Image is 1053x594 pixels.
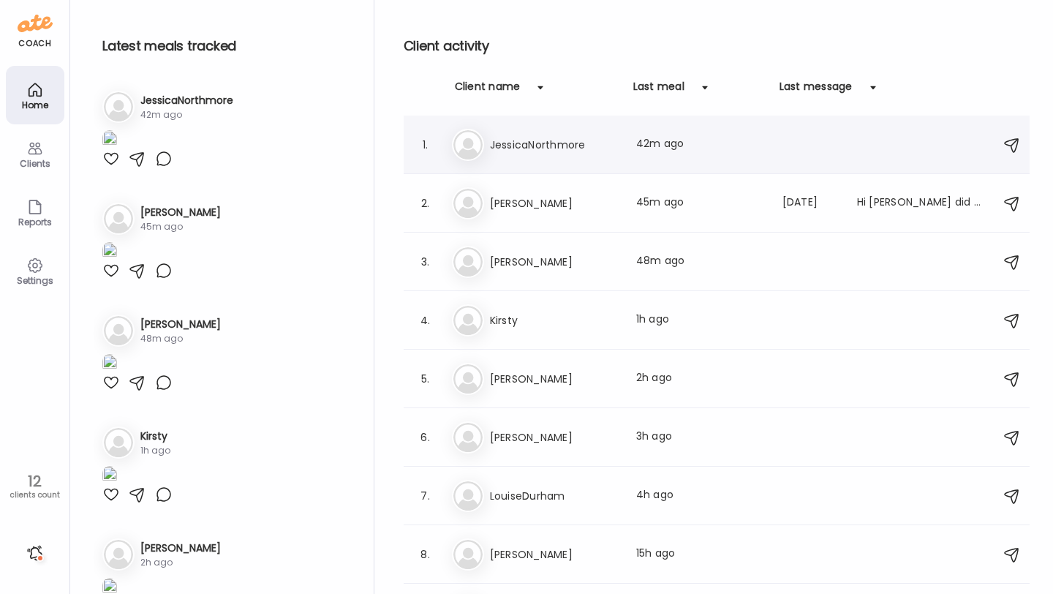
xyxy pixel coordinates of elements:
[490,195,619,212] h3: [PERSON_NAME]
[417,487,434,505] div: 7.
[18,37,51,50] div: coach
[636,312,765,329] div: 1h ago
[453,423,483,452] img: bg-avatar-default.svg
[780,79,853,102] div: Last message
[490,253,619,271] h3: [PERSON_NAME]
[417,546,434,563] div: 8.
[102,354,117,374] img: images%2Fx2mjt0MkUFaPO2EjM5VOthJZYch1%2FfC6sgpMidQnnZAKfR6t5%2FuhM7gfAMqNtandygLIv3_1080
[636,487,765,505] div: 4h ago
[455,79,521,102] div: Client name
[417,429,434,446] div: 6.
[857,195,986,212] div: Hi [PERSON_NAME] did you get the photos pal
[5,490,64,500] div: clients count
[417,312,434,329] div: 4.
[453,481,483,511] img: bg-avatar-default.svg
[636,370,765,388] div: 2h ago
[636,546,765,563] div: 15h ago
[140,220,221,233] div: 45m ago
[140,556,221,569] div: 2h ago
[102,242,117,262] img: images%2FqXFc7aMTU5fNNZiMnXpPEgEZiJe2%2FxIVYbreeaZZuUVQSOLik%2FeQkwoYNAUsmAkPPgm9Yg_1080
[102,35,350,57] h2: Latest meals tracked
[104,316,133,345] img: bg-avatar-default.svg
[9,217,61,227] div: Reports
[9,100,61,110] div: Home
[453,189,483,218] img: bg-avatar-default.svg
[490,312,619,329] h3: Kirsty
[140,317,221,332] h3: [PERSON_NAME]
[104,204,133,233] img: bg-avatar-default.svg
[140,205,221,220] h3: [PERSON_NAME]
[140,541,221,556] h3: [PERSON_NAME]
[633,79,684,102] div: Last meal
[453,247,483,277] img: bg-avatar-default.svg
[9,276,61,285] div: Settings
[9,159,61,168] div: Clients
[104,428,133,457] img: bg-avatar-default.svg
[140,444,170,457] div: 1h ago
[636,253,765,271] div: 48m ago
[140,93,233,108] h3: JessicaNorthmore
[782,195,839,212] div: [DATE]
[417,195,434,212] div: 2.
[490,546,619,563] h3: [PERSON_NAME]
[140,429,170,444] h3: Kirsty
[104,92,133,121] img: bg-avatar-default.svg
[140,108,233,121] div: 42m ago
[18,12,53,35] img: ate
[636,429,765,446] div: 3h ago
[636,195,765,212] div: 45m ago
[636,136,765,154] div: 42m ago
[490,487,619,505] h3: LouiseDurham
[490,429,619,446] h3: [PERSON_NAME]
[404,35,1030,57] h2: Client activity
[102,130,117,150] img: images%2FeG6ITufXlZfJWLTzQJChGV6uFB82%2FILkURmb4qbfBmXaJ9R1L%2FHtOHiKVIAim76xcxJidb_1080
[453,364,483,394] img: bg-avatar-default.svg
[417,253,434,271] div: 3.
[417,370,434,388] div: 5.
[140,332,221,345] div: 48m ago
[453,306,483,335] img: bg-avatar-default.svg
[417,136,434,154] div: 1.
[5,473,64,490] div: 12
[490,370,619,388] h3: [PERSON_NAME]
[102,466,117,486] img: images%2FvhDiuyUdg7Pf3qn8yTlHdkeZ9og1%2FsSzKjfaUXpJqamzC15cS%2FuOohfIs8AIuoepyElLk6_1080
[453,130,483,159] img: bg-avatar-default.svg
[104,540,133,569] img: bg-avatar-default.svg
[490,136,619,154] h3: JessicaNorthmore
[453,540,483,569] img: bg-avatar-default.svg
